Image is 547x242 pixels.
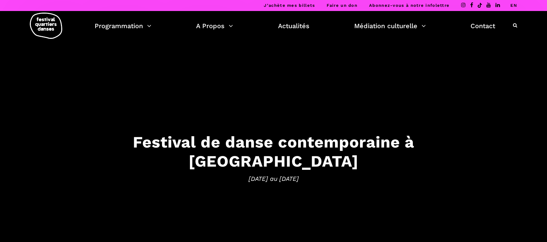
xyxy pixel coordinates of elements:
a: Programmation [95,20,151,31]
h3: Festival de danse contemporaine à [GEOGRAPHIC_DATA] [73,133,474,171]
a: A Propos [196,20,233,31]
a: Faire un don [327,3,357,8]
a: EN [510,3,517,8]
a: Abonnez-vous à notre infolettre [369,3,449,8]
img: logo-fqd-med [30,13,62,39]
span: [DATE] au [DATE] [73,174,474,183]
a: Médiation culturelle [354,20,426,31]
a: J’achète mes billets [264,3,315,8]
a: Contact [471,20,495,31]
a: Actualités [278,20,309,31]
